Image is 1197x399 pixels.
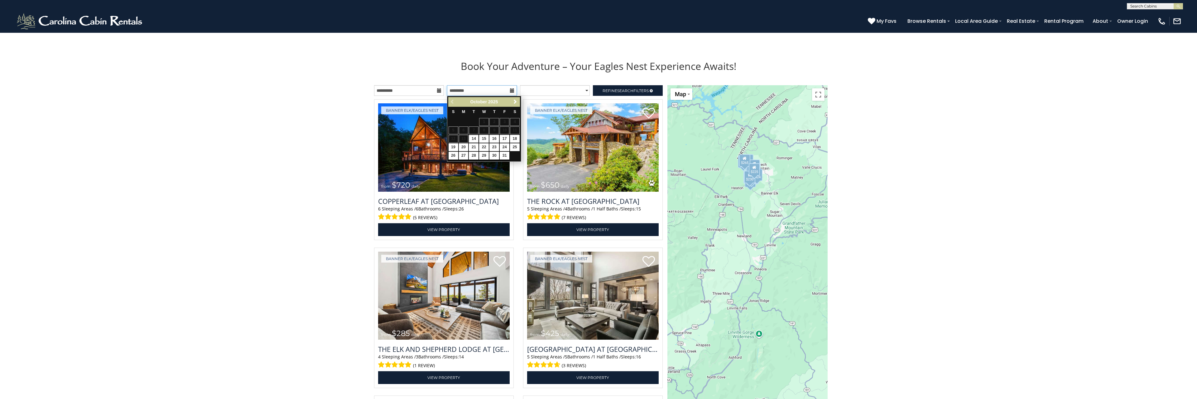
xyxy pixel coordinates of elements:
[877,17,897,25] span: My Favs
[479,152,489,160] a: 29
[378,354,510,370] div: Sleeping Areas / Bathrooms / Sleeps:
[416,206,418,212] span: 6
[381,106,443,114] a: Banner Elk/Eagles Nest
[482,110,486,114] span: Wednesday
[527,103,659,192] a: The Rock at Eagles Nest from $650 daily
[565,206,567,212] span: 4
[743,171,754,184] div: $305
[527,344,659,354] h3: Sunset Ridge Hideaway at Eagles Nest
[1173,17,1181,26] img: mail-regular-white.png
[510,143,520,151] a: 25
[530,184,540,189] span: from
[489,135,499,143] a: 16
[1004,16,1038,27] a: Real Estate
[530,255,592,263] a: Banner Elk/Eagles Nest
[479,135,489,143] a: 15
[541,180,560,190] span: $650
[452,110,454,114] span: Sunday
[636,206,641,212] span: 15
[1041,16,1087,27] a: Rental Program
[868,17,898,25] a: My Favs
[593,85,663,96] a: RefineSearchFilters
[636,354,641,360] span: 16
[603,88,649,93] span: Refine Filters
[565,354,567,360] span: 5
[469,143,478,151] a: 21
[381,255,443,263] a: Banner Elk/Eagles Nest
[413,214,437,222] span: (5 reviews)
[812,88,824,101] button: Toggle fullscreen view
[1114,16,1151,27] a: Owner Login
[378,371,510,384] a: View Property
[530,332,540,337] span: from
[527,354,530,360] span: 5
[469,135,478,143] a: 14
[378,206,381,212] span: 6
[527,223,659,236] a: View Property
[489,143,499,151] a: 23
[381,184,391,189] span: from
[561,184,570,189] span: daily
[369,59,828,73] h1: Book Your Adventure – Your Eagles Nest Experience Awaits!
[1157,17,1166,26] img: phone-regular-white.png
[1089,16,1111,27] a: About
[904,16,949,27] a: Browse Rentals
[378,103,510,192] img: Copperleaf at Eagles Nest
[527,344,659,354] a: [GEOGRAPHIC_DATA] at [GEOGRAPHIC_DATA]
[952,16,1001,27] a: Local Area Guide
[473,110,475,114] span: Tuesday
[527,252,659,340] a: Sunset Ridge Hideaway at Eagles Nest from $425 daily
[488,99,498,104] span: 2025
[459,143,469,151] a: 20
[470,99,487,104] span: October
[378,344,510,354] h3: The Elk And Shepherd Lodge at Eagles Nest
[378,196,510,206] a: Copperleaf at [GEOGRAPHIC_DATA]
[562,214,586,222] span: (7 reviews)
[593,206,621,212] span: 1 Half Baths /
[500,135,509,143] a: 17
[378,196,510,206] h3: Copperleaf at Eagles Nest
[513,99,518,104] span: Next
[459,206,464,212] span: 26
[378,206,510,222] div: Sleeping Areas / Bathrooms / Sleeps:
[378,103,510,192] a: Copperleaf at Eagles Nest from $720 daily
[617,88,633,93] span: Search
[671,88,692,100] button: Change map style
[449,143,458,151] a: 19
[459,354,464,360] span: 14
[479,143,489,151] a: 22
[744,170,755,183] div: $230
[449,152,458,160] a: 26
[527,252,659,340] img: Sunset Ridge Hideaway at Eagles Nest
[527,206,530,212] span: 5
[745,175,756,187] div: $215
[527,103,659,192] img: The Rock at Eagles Nest
[392,329,410,338] span: $285
[411,332,420,337] span: daily
[675,91,686,97] span: Map
[462,110,465,114] span: Monday
[530,106,592,114] a: Banner Elk/Eagles Nest
[527,354,659,370] div: Sleeping Areas / Bathrooms / Sleeps:
[413,362,435,370] span: (1 review)
[738,155,749,168] div: $285
[527,371,659,384] a: View Property
[493,255,506,268] a: Add to favorites
[527,206,659,222] div: Sleeping Areas / Bathrooms / Sleeps:
[527,196,659,206] a: The Rock at [GEOGRAPHIC_DATA]
[560,332,569,337] span: daily
[411,184,420,189] span: daily
[381,332,391,337] span: from
[378,223,510,236] a: View Property
[378,252,510,340] img: The Elk And Shepherd Lodge at Eagles Nest
[746,171,757,184] div: $300
[378,354,381,360] span: 4
[489,152,499,160] a: 30
[503,110,506,114] span: Friday
[513,110,516,114] span: Saturday
[378,344,510,354] a: The Elk And Shepherd Lodge at [GEOGRAPHIC_DATA]
[642,255,655,268] a: Add to favorites
[512,98,519,106] a: Next
[459,152,469,160] a: 27
[500,152,509,160] a: 31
